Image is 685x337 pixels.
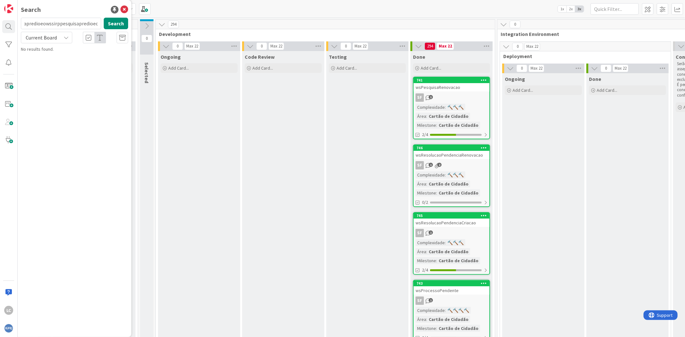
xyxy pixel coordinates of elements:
span: Ongoing [161,54,181,60]
span: Selected [144,62,150,83]
div: SF [414,297,489,305]
div: Área [416,316,426,323]
div: LC [4,306,13,315]
span: : [445,307,446,314]
div: No results found. [21,46,128,53]
div: 746wsResolucaoPendenciaRenovacao [414,145,489,159]
span: 0 [340,42,351,50]
span: 2 [437,163,442,167]
span: 0 [516,65,527,72]
span: 2/4 [422,267,428,273]
div: Milestone [416,257,436,264]
div: 746 [414,145,489,151]
div: wsPesquisaRenovacao [414,83,489,91]
div: Max 22 [270,45,282,48]
div: Complexidade [416,104,445,111]
span: 2/4 [422,131,428,138]
div: Milestone [416,325,436,332]
div: Cartão de Cidadão [427,316,470,323]
span: 0 [510,21,521,28]
div: Max 22 [355,45,366,48]
span: Current Board [26,34,57,41]
div: 745wsResolucaoPendenciaCriacao [414,213,489,227]
span: 🔨🔨🔨 [447,172,464,178]
span: 0 [512,43,523,50]
div: Milestone [416,122,436,129]
img: avatar [4,324,13,333]
span: : [426,180,427,187]
span: Done [413,54,425,60]
span: 0 [172,42,183,50]
span: 1 [429,95,433,99]
div: Área [416,248,426,255]
span: Support [13,1,29,9]
span: : [426,113,427,120]
span: 1 [429,298,433,302]
span: Testing [329,54,347,60]
span: : [436,189,437,196]
div: SF [414,161,489,169]
div: Cartão de Cidadão [427,113,470,120]
span: 0 [256,42,267,50]
div: Milestone [416,189,436,196]
div: Complexidade [416,307,445,314]
span: Add Card... [252,65,273,71]
span: Code Review [245,54,275,60]
div: Cartão de Cidadão [437,325,480,332]
span: Development [159,31,487,37]
div: 743 [414,281,489,286]
div: SF [416,297,424,305]
div: Cartão de Cidadão [427,180,470,187]
div: SF [414,229,489,237]
div: Max 22 [615,67,627,70]
span: 0 [601,65,611,72]
div: SF [416,93,424,102]
div: 745 [414,213,489,219]
a: 745wsResolucaoPendenciaCriacaoSFComplexidade:🔨🔨🔨Área:Cartão de CidadãoMilestone:Cartão de Cidadão2/4 [413,212,490,275]
span: 1x [558,6,566,12]
div: Área [416,113,426,120]
div: wsResolucaoPendenciaRenovacao [414,151,489,159]
button: Search [104,18,128,29]
span: 2x [566,6,575,12]
span: Done [589,76,601,82]
div: Max 22 [531,67,542,70]
div: 741wsPesquisaRenovacao [414,77,489,91]
span: : [436,257,437,264]
div: SF [414,93,489,102]
span: Add Card... [597,87,617,93]
div: 741 [414,77,489,83]
span: 1 [429,230,433,235]
input: Quick Filter... [591,3,639,15]
span: Add Card... [421,65,441,71]
div: SF [416,229,424,237]
span: 294 [168,21,179,28]
input: Search for title... [21,18,101,29]
div: wsResolucaoPendenciaCriacao [414,219,489,227]
span: 0 [141,35,152,42]
div: Search [21,5,41,14]
div: Max 22 [526,45,538,48]
div: Cartão de Cidadão [437,257,480,264]
span: : [445,104,446,111]
span: : [436,325,437,332]
div: 746 [417,146,489,150]
div: 743 [417,281,489,286]
div: Cartão de Cidadão [437,189,480,196]
span: Add Card... [513,87,533,93]
div: Complexidade [416,171,445,178]
span: Add Card... [337,65,357,71]
span: : [426,316,427,323]
div: SF [416,161,424,169]
span: Ongoing [505,76,525,82]
span: 3x [575,6,584,12]
div: 743wsProcessoPendente [414,281,489,295]
div: Área [416,180,426,187]
div: wsProcessoPendente [414,286,489,295]
span: 🔨🔨🔨 [447,104,464,110]
div: 745 [417,213,489,218]
span: Add Card... [168,65,189,71]
a: 746wsResolucaoPendenciaRenovacaoSFComplexidade:🔨🔨🔨Área:Cartão de CidadãoMilestone:Cartão de Cidad... [413,144,490,207]
span: : [436,122,437,129]
div: Max 22 [439,45,452,48]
